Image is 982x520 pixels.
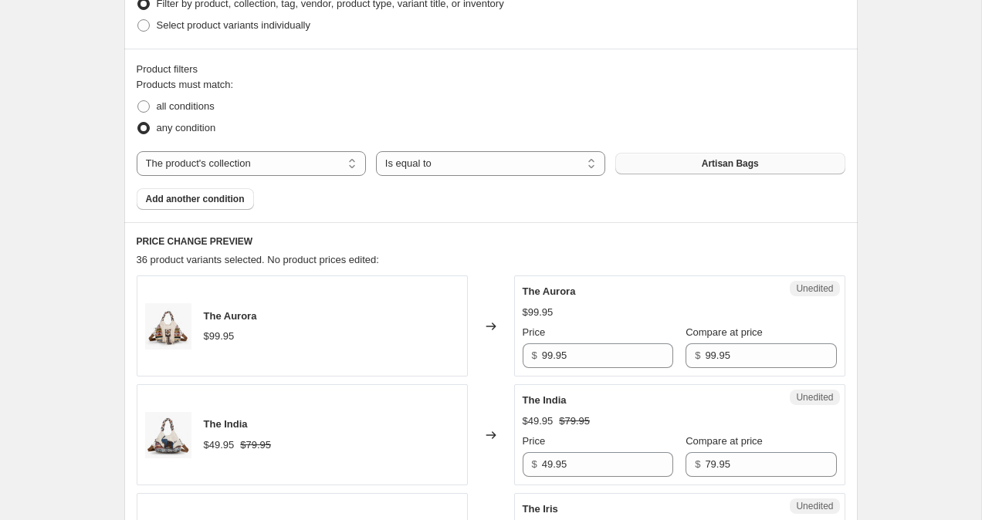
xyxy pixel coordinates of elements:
[523,285,576,297] span: The Aurora
[137,235,845,248] h6: PRICE CHANGE PREVIEW
[204,437,235,453] div: $49.95
[240,437,271,453] strike: $79.95
[695,458,700,470] span: $
[523,435,546,447] span: Price
[796,282,833,295] span: Unedited
[615,153,845,174] button: Artisan Bags
[204,418,248,430] span: The India
[686,435,763,447] span: Compare at price
[523,414,554,429] div: $49.95
[559,414,590,429] strike: $79.95
[137,254,379,265] span: 36 product variants selected. No product prices edited:
[204,329,235,344] div: $99.95
[137,79,234,90] span: Products must match:
[157,19,310,31] span: Select product variants individually
[532,349,537,361] span: $
[137,62,845,77] div: Product filters
[523,394,567,406] span: The India
[145,303,191,349] img: 187bd9143e0c59720dcb17487288a91a_1_80x.jpg
[146,193,245,205] span: Add another condition
[523,503,558,515] span: The Iris
[695,349,700,361] span: $
[137,188,254,210] button: Add another condition
[157,100,215,112] span: all conditions
[523,305,554,320] div: $99.95
[702,157,759,170] span: Artisan Bags
[204,310,257,322] span: The Aurora
[145,412,191,458] img: c5a54720-e7f8-427b-8640-edf5eba5eae6_1_80x.jpg
[157,122,216,133] span: any condition
[796,391,833,404] span: Unedited
[523,326,546,338] span: Price
[796,500,833,512] span: Unedited
[686,326,763,338] span: Compare at price
[532,458,537,470] span: $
